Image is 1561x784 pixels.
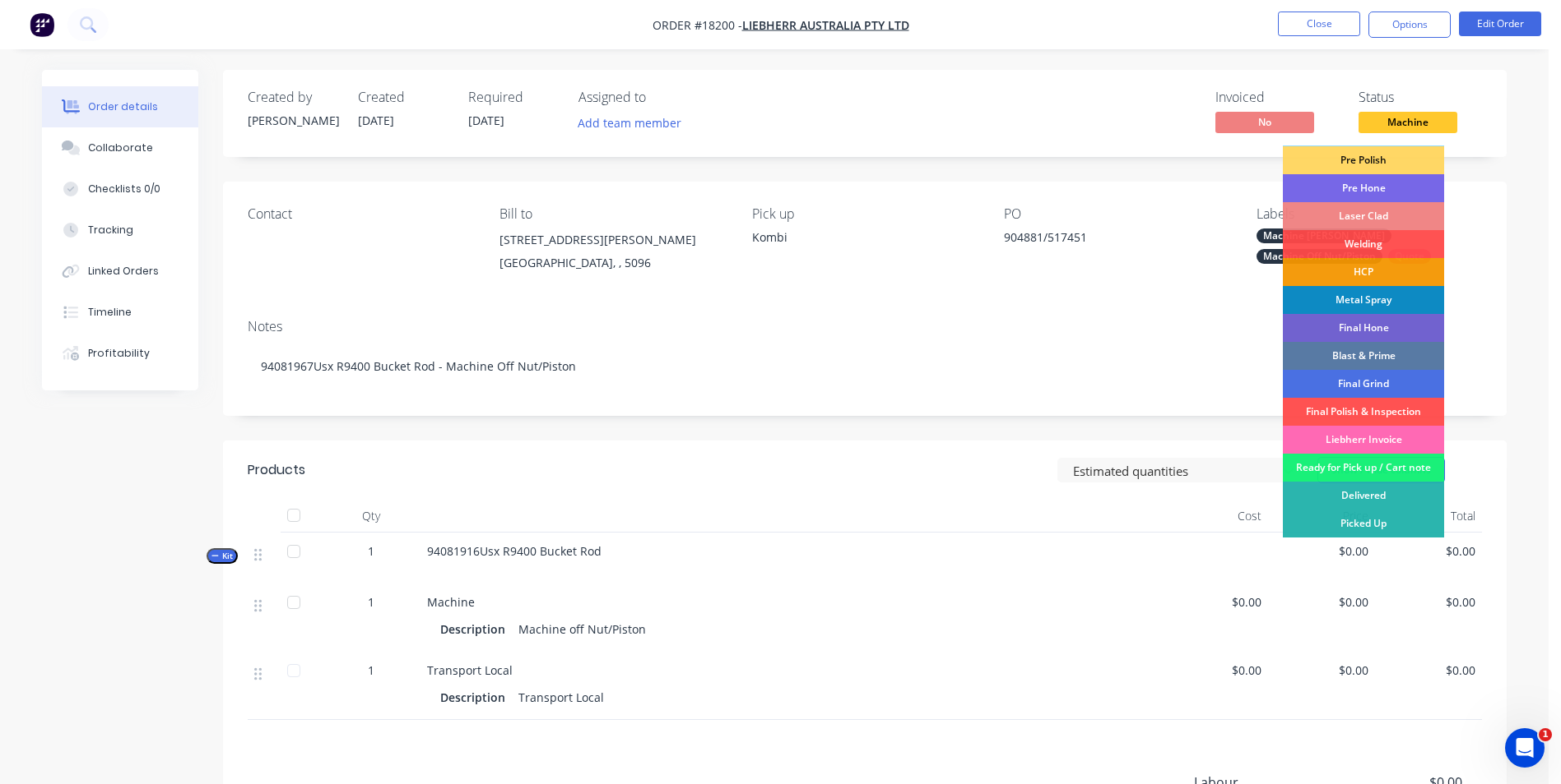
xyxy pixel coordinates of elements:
span: Machine [427,594,475,610]
span: $0.00 [1382,593,1475,611]
button: Collaborate [42,127,198,168]
span: 1 [368,542,374,560]
button: Profitability [42,333,198,374]
div: Order details [88,99,158,114]
span: $0.00 [1168,662,1261,679]
button: Checklists 0/0 [42,168,198,210]
button: Timeline [42,292,198,333]
span: $0.00 [1168,593,1261,611]
div: Pre Polish [1283,146,1444,174]
div: Kombi [752,228,978,246]
div: Pick up [752,206,978,222]
div: Bill to [499,206,725,222]
div: [PERSON_NAME] [248,112,338,129]
span: No [1215,112,1314,132]
button: Options [1368,12,1451,38]
button: Edit Order [1459,12,1541,36]
div: Machine [PERSON_NAME] [1257,228,1391,243]
div: Invoiced [1215,90,1339,105]
div: 94081967Usx R9400 Bucket Rod - Machine Off Nut/Piston [248,341,1482,391]
a: Liebherr Australia Pty Ltd [742,17,909,33]
div: [GEOGRAPHIC_DATA], , 5096 [499,251,725,274]
div: Machine Off Nut/Piston [1257,249,1382,264]
button: Tracking [42,210,198,251]
div: Profitability [88,346,150,361]
div: [STREET_ADDRESS][PERSON_NAME] [499,228,725,251]
div: Required [468,90,559,105]
span: $0.00 [1275,593,1368,611]
div: Metal Spray [1283,286,1444,314]
div: Transport Local [512,685,611,709]
div: Description [440,617,512,641]
div: Linked Orders [88,264,159,279]
div: Labels [1257,206,1482,222]
div: HCP [1283,258,1444,286]
div: Collaborate [88,141,153,155]
div: Qty [322,500,420,533]
button: Add team member [569,112,690,134]
div: Tracking [88,223,133,238]
span: $0.00 [1382,662,1475,679]
div: Created [358,90,448,105]
div: Pre Hone [1283,174,1444,202]
div: Checklists 0/0 [88,182,160,196]
img: Factory [30,12,54,37]
div: Blast & Prime [1283,342,1444,370]
span: Transport Local [427,662,513,678]
span: 94081916Usx R9400 Bucket Rod [427,543,602,559]
span: $0.00 [1275,662,1368,679]
button: Close [1278,12,1360,36]
button: Add team member [578,112,690,134]
div: Laser Clad [1283,202,1444,230]
span: [DATE] [468,113,504,128]
div: Products [248,460,305,480]
div: Description [440,685,512,709]
div: Notes [248,319,1482,334]
button: Kit [207,548,238,564]
div: Final Hone [1283,314,1444,342]
div: Delivered [1283,482,1444,510]
span: [DATE] [358,113,394,128]
span: $0.00 [1275,542,1368,560]
div: Ready for Pick up / Cart note [1283,454,1444,482]
span: 1 [1539,728,1552,741]
span: Kit [211,550,233,562]
div: Welding [1283,230,1444,258]
div: Created by [248,90,338,105]
div: Cost [1161,500,1268,533]
button: Linked Orders [42,251,198,292]
button: Order details [42,86,198,127]
iframe: Intercom live chat [1505,728,1545,768]
div: Status [1359,90,1482,105]
div: 904881/517451 [1004,228,1210,251]
button: Machine [1359,112,1457,136]
span: Machine [1359,112,1457,132]
div: Timeline [88,305,132,320]
div: Final Grind [1283,370,1444,398]
span: 1 [368,593,374,611]
div: [STREET_ADDRESS][PERSON_NAME][GEOGRAPHIC_DATA], , 5096 [499,228,725,281]
div: Liebherr Invoice [1283,426,1444,454]
span: 1 [368,662,374,679]
div: Final Polish & Inspection [1283,398,1444,426]
div: Price [1268,500,1375,533]
div: PO [1004,206,1229,222]
div: Picked Up [1283,510,1444,537]
div: Machine off Nut/Piston [512,617,653,641]
span: $0.00 [1382,542,1475,560]
div: Contact [248,206,473,222]
span: Order #18200 - [653,17,742,33]
div: Assigned to [578,90,743,105]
